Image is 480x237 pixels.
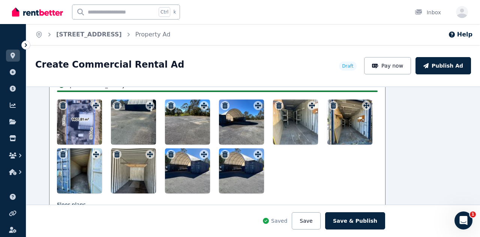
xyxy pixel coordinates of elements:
div: How much does it cost? [15,145,126,153]
span: Search for help [15,128,61,136]
span: k [173,9,176,15]
button: Publish Ad [415,57,471,74]
div: Rental Payments - How They Work [15,159,126,167]
button: Messages [50,168,100,198]
button: Search for help [11,124,139,139]
p: How can we help? [15,66,135,79]
p: Floor plans [57,201,378,208]
span: Messages [62,187,88,192]
span: Saved [271,217,287,225]
a: Property Ad [135,31,171,38]
img: Profile image for Rochelle [103,12,118,27]
div: Send us a message [15,95,125,103]
img: logo [15,14,69,26]
span: Ctrl [159,7,170,17]
img: Profile image for Jeremy [89,12,104,27]
button: Pay now [364,57,411,74]
div: Inbox [415,9,441,16]
button: Save [292,212,320,229]
img: RentBetter [12,6,63,18]
span: Draft [342,63,353,69]
div: We typically reply in under 30 minutes [15,103,125,111]
span: Home [16,187,33,192]
button: Help [448,30,472,39]
span: 1 [470,211,476,217]
a: [STREET_ADDRESS] [56,31,122,38]
div: Rental Payments - How They Work [11,156,139,170]
iframe: Intercom live chat [454,211,472,229]
button: Help [100,168,150,198]
img: Profile image for Earl [118,12,133,27]
span: ORGANISE [6,41,30,47]
button: Save & Publish [325,212,385,229]
div: Send us a messageWe typically reply in under 30 minutes [7,89,142,117]
span: Help [119,187,131,192]
h1: Create Commercial Rental Ad [35,59,184,71]
p: Hi Sammi 👋 [15,53,135,66]
nav: Breadcrumb [26,24,179,45]
div: How much does it cost? [11,142,139,156]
